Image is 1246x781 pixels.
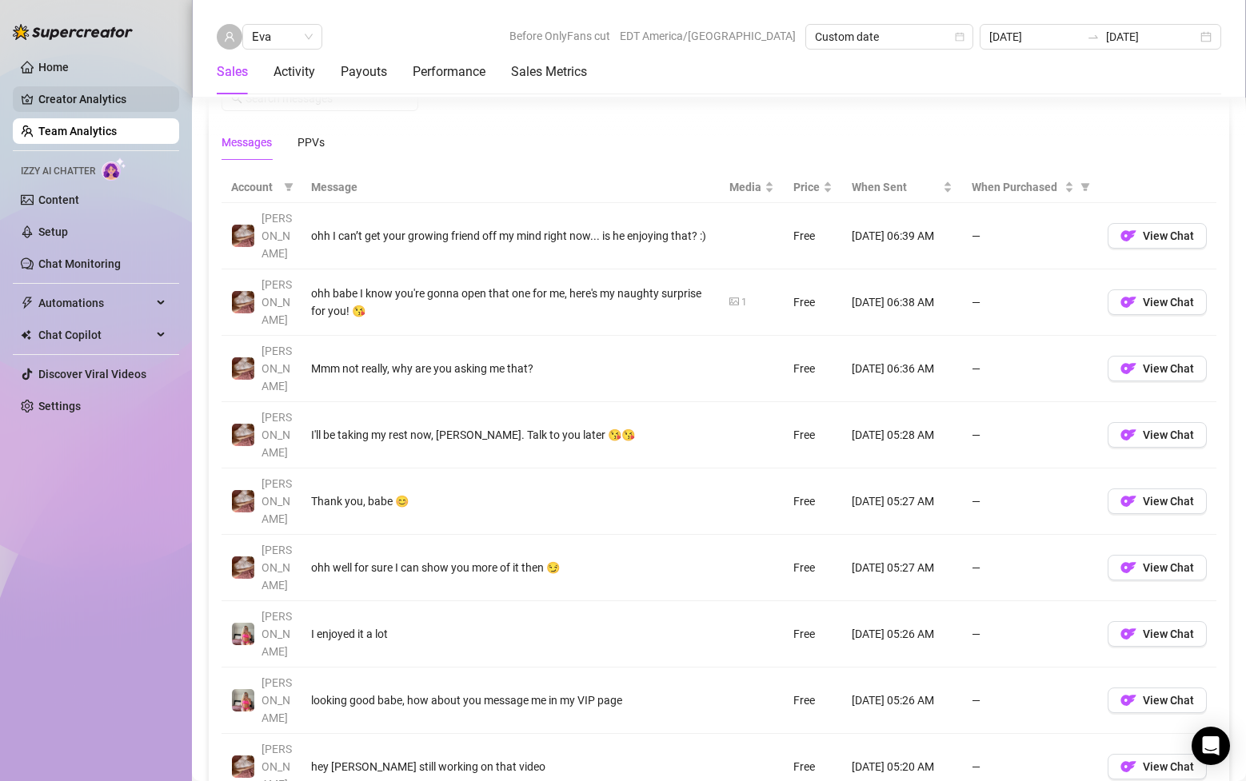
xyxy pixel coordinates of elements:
span: picture [729,297,739,306]
a: OFView Chat [1108,764,1207,777]
img: Susanna [232,556,254,579]
button: OFView Chat [1108,555,1207,580]
div: Sales Metrics [511,62,587,82]
a: Content [38,193,79,206]
td: [DATE] 06:39 AM [842,203,962,269]
a: OFView Chat [1108,632,1207,644]
img: logo-BBDzfeDw.svg [13,24,133,40]
td: — [962,203,1098,269]
button: OFView Chat [1108,289,1207,315]
img: OF [1120,759,1136,775]
span: Before OnlyFans cut [509,24,610,48]
span: [PERSON_NAME] [262,212,292,260]
button: OFView Chat [1108,754,1207,779]
span: to [1087,30,1100,43]
div: 1 [741,295,747,310]
span: [PERSON_NAME] [262,610,292,658]
a: OFView Chat [1108,499,1207,512]
div: Thank you, babe 😊 [311,492,710,510]
span: filter [284,182,294,192]
th: Media [720,172,784,203]
td: Free [784,402,842,468]
td: — [962,468,1098,535]
span: View Chat [1143,694,1194,707]
a: Home [38,61,69,74]
img: Susanna [232,291,254,313]
a: Team Analytics [38,125,117,137]
a: Setup [38,225,68,238]
a: Creator Analytics [38,86,166,112]
th: When Sent [842,172,962,203]
span: filter [1077,175,1093,199]
th: Price [784,172,842,203]
img: OF [1120,294,1136,310]
img: OF [1120,427,1136,443]
span: [PERSON_NAME] [262,345,292,392]
span: [PERSON_NAME] [262,278,292,326]
div: hey [PERSON_NAME] still working on that video [311,758,710,775]
button: OFView Chat [1108,356,1207,381]
input: Search messages [246,90,409,107]
img: Susanna [232,689,254,711]
img: Susanna [232,424,254,446]
input: End date [1106,28,1197,46]
img: OF [1120,228,1136,244]
span: Izzy AI Chatter [21,164,95,179]
span: View Chat [1143,428,1194,441]
span: thunderbolt [21,297,34,309]
img: OF [1120,493,1136,509]
img: Susanna [232,755,254,778]
div: I'll be taking my rest now, [PERSON_NAME]. Talk to you later 😘😘 [311,426,710,444]
div: Payouts [341,62,387,82]
span: Custom date [815,25,964,49]
td: — [962,336,1098,402]
span: [PERSON_NAME] [262,544,292,592]
a: OFView Chat [1108,432,1207,445]
td: — [962,269,1098,336]
span: [PERSON_NAME] [262,411,292,459]
img: Susanna [232,357,254,380]
th: Message [302,172,720,203]
span: filter [281,175,297,199]
td: [DATE] 05:26 AM [842,667,962,734]
span: View Chat [1143,229,1194,242]
span: Chat Copilot [38,322,152,348]
td: Free [784,203,842,269]
img: OF [1120,626,1136,642]
img: OF [1120,692,1136,708]
a: OFView Chat [1108,233,1207,246]
a: Chat Monitoring [38,257,121,270]
td: Free [784,269,842,336]
a: OFView Chat [1108,366,1207,379]
span: View Chat [1143,296,1194,309]
a: Discover Viral Videos [38,368,146,381]
span: When Sent [852,178,940,196]
span: View Chat [1143,495,1194,508]
td: Free [784,601,842,667]
a: OFView Chat [1108,565,1207,578]
span: Media [729,178,761,196]
span: Account [231,178,278,196]
td: [DATE] 05:27 AM [842,535,962,601]
img: Susanna [232,623,254,645]
button: OFView Chat [1108,422,1207,448]
span: View Chat [1143,561,1194,574]
div: looking good babe, how about you message me in my VIP page [311,691,710,709]
td: — [962,402,1098,468]
span: user [224,31,235,42]
input: Start date [989,28,1080,46]
span: Price [793,178,820,196]
div: Messages [222,133,272,151]
td: Free [784,336,842,402]
div: Performance [413,62,485,82]
button: OFView Chat [1108,621,1207,647]
span: Eva [252,25,313,49]
td: — [962,535,1098,601]
a: Settings [38,400,81,412]
img: Susanna [232,490,254,512]
span: View Chat [1143,362,1194,375]
td: — [962,667,1098,734]
td: — [962,601,1098,667]
button: OFView Chat [1108,223,1207,249]
img: Susanna [232,225,254,247]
